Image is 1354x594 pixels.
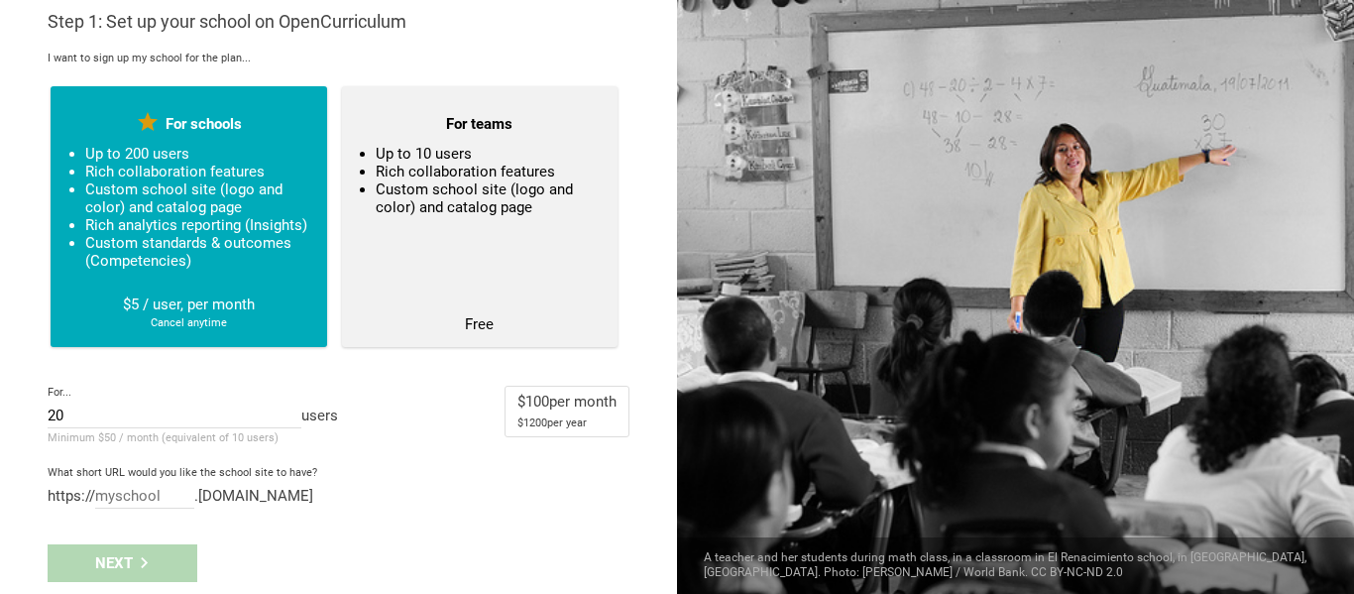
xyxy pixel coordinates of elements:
div: A teacher and her students during math class, in a classroom in El Renacimiento school, in [GEOGR... [677,537,1354,594]
li: Up to 10 users [376,145,601,163]
div: What short URL would you like the school site to have? [48,466,629,480]
input: number of users (teachers + admins) [48,407,301,428]
div: For teams [358,103,601,145]
div: $5 / user, per month [67,296,310,313]
div: For schools [67,103,310,145]
input: myschool [95,487,194,509]
button: For schoolsUp to 200 usersRich collaboration featuresCustom school site (logo and color) and cata... [51,86,327,347]
div: Free [358,315,601,333]
div: users [48,406,338,425]
div: Cancel anytime [67,313,310,333]
li: Custom standards & outcomes (Competencies) [85,234,310,270]
li: Rich collaboration features [85,163,310,180]
div: $ 1200 per year [517,414,617,433]
li: Custom school site (logo and color) and catalog page [85,180,310,216]
div: I want to sign up my school for the plan... [48,52,629,65]
div: Minimum $50 / month (equivalent of 10 users) [48,425,338,448]
div: https:// .[DOMAIN_NAME] [48,486,629,509]
li: Up to 200 users [85,145,310,163]
div: $ 100 per month [517,390,617,414]
h3: Step 1: Set up your school on OpenCurriculum [48,10,629,34]
button: For teamsUp to 10 usersRich collaboration featuresCustom school site (logo and color) and catalog... [342,86,619,347]
div: For... [48,386,338,400]
li: Rich analytics reporting (Insights) [85,216,310,234]
li: Rich collaboration features [376,163,601,180]
li: Custom school site (logo and color) and catalog page [376,180,601,216]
